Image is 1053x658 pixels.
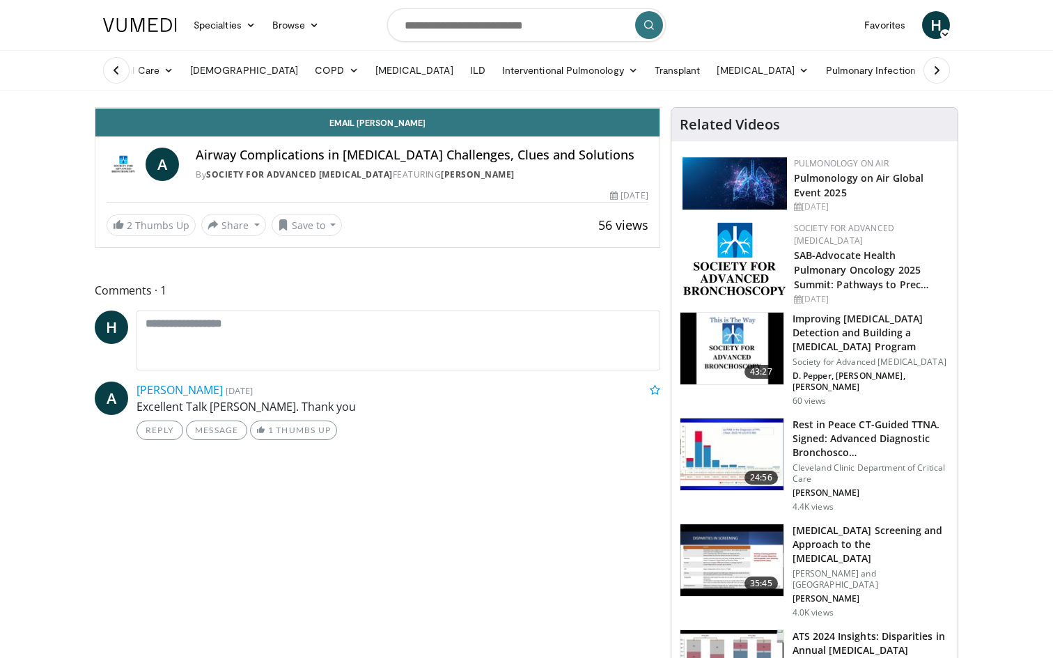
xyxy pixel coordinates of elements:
[794,249,930,291] a: SAB-Advocate Health Pulmonary Oncology 2025 Summit: Pathways to Prec…
[367,56,462,84] a: [MEDICAL_DATA]
[793,357,949,368] p: Society for Advanced [MEDICAL_DATA]
[793,312,949,354] h3: Improving [MEDICAL_DATA] Detection and Building a [MEDICAL_DATA] Program
[794,171,924,199] a: Pulmonology on Air Global Event 2025
[793,487,949,499] p: [PERSON_NAME]
[95,281,660,299] span: Comments 1
[268,425,274,435] span: 1
[818,56,938,84] a: Pulmonary Infection
[186,421,247,440] a: Message
[856,11,914,39] a: Favorites
[793,370,949,393] p: D. Pepper, [PERSON_NAME], [PERSON_NAME]
[793,593,949,604] p: [PERSON_NAME]
[107,214,196,236] a: 2 Thumbs Up
[793,501,834,512] p: 4.4K views
[744,471,778,485] span: 24:56
[95,109,660,136] a: Email [PERSON_NAME]
[794,157,889,169] a: Pulmonology on Air
[196,169,648,181] div: By FEATURING
[264,11,328,39] a: Browse
[306,56,366,84] a: COPD
[680,313,783,385] img: da6f2637-572c-4e26-9f3c-99c40a6d351c.150x105_q85_crop-smart_upscale.jpg
[107,148,140,181] img: Society for Advanced Bronchoscopy
[201,214,266,236] button: Share
[387,8,666,42] input: Search topics, interventions
[103,18,177,32] img: VuMedi Logo
[646,56,709,84] a: Transplant
[680,312,949,407] a: 43:27 Improving [MEDICAL_DATA] Detection and Building a [MEDICAL_DATA] Program Society for Advanc...
[793,607,834,618] p: 4.0K views
[793,462,949,485] p: Cleveland Clinic Department of Critical Care
[272,214,343,236] button: Save to
[794,293,946,306] div: [DATE]
[95,311,128,344] a: H
[794,222,894,246] a: Society for Advanced [MEDICAL_DATA]
[226,384,253,397] small: [DATE]
[683,222,786,295] img: 13a17e95-cae3-407c-a4b8-a3a137cfd30c.png.150x105_q85_autocrop_double_scale_upscale_version-0.2.png
[680,418,783,491] img: 8e3631fa-1f2d-4525-9a30-a37646eef5fe.150x105_q85_crop-smart_upscale.jpg
[682,157,787,210] img: ba18d8f0-9906-4a98-861f-60482623d05e.jpeg.150x105_q85_autocrop_double_scale_upscale_version-0.2.jpg
[95,108,660,109] video-js: Video Player
[793,395,827,407] p: 60 views
[744,365,778,379] span: 43:27
[182,56,306,84] a: [DEMOGRAPHIC_DATA]
[794,201,946,213] div: [DATE]
[196,148,648,163] h4: Airway Complications in [MEDICAL_DATA] Challenges, Clues and Solutions
[793,524,949,565] h3: [MEDICAL_DATA] Screening and Approach to the [MEDICAL_DATA]
[206,169,393,180] a: Society for Advanced [MEDICAL_DATA]
[680,116,780,133] h4: Related Videos
[127,219,132,232] span: 2
[136,398,660,415] p: Excellent Talk [PERSON_NAME]. Thank you
[680,524,949,618] a: 35:45 [MEDICAL_DATA] Screening and Approach to the [MEDICAL_DATA] [PERSON_NAME] and [GEOGRAPHIC_D...
[250,421,337,440] a: 1 Thumbs Up
[136,382,223,398] a: [PERSON_NAME]
[708,56,817,84] a: [MEDICAL_DATA]
[793,418,949,460] h3: Rest in Peace CT-Guided TTNA. Signed: Advanced Diagnostic Bronchosco…
[95,382,128,415] a: A
[680,524,783,597] img: 1019b00a-3ead-468f-a4ec-9f872e6bceae.150x105_q85_crop-smart_upscale.jpg
[441,169,515,180] a: [PERSON_NAME]
[598,217,648,233] span: 56 views
[922,11,950,39] a: H
[462,56,494,84] a: ILD
[185,11,264,39] a: Specialties
[136,421,183,440] a: Reply
[146,148,179,181] a: A
[744,577,778,590] span: 35:45
[494,56,646,84] a: Interventional Pulmonology
[793,568,949,590] p: [PERSON_NAME] and [GEOGRAPHIC_DATA]
[680,418,949,512] a: 24:56 Rest in Peace CT-Guided TTNA. Signed: Advanced Diagnostic Bronchosco… Cleveland Clinic Depa...
[610,189,648,202] div: [DATE]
